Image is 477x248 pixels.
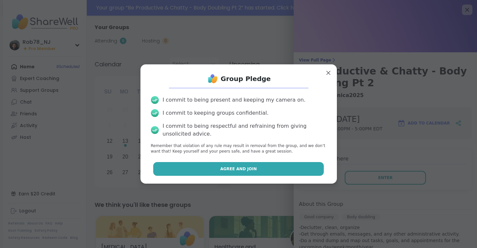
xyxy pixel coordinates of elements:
[163,109,269,117] div: I commit to keeping groups confidential.
[153,162,324,176] button: Agree and Join
[221,74,271,83] h1: Group Pledge
[163,96,305,104] div: I commit to being present and keeping my camera on.
[163,122,326,138] div: I commit to being respectful and refraining from giving unsolicited advice.
[206,72,219,85] img: ShareWell Logo
[220,166,257,172] span: Agree and Join
[151,143,326,154] p: Remember that violation of any rule may result in removal from the group, and we don’t want that!...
